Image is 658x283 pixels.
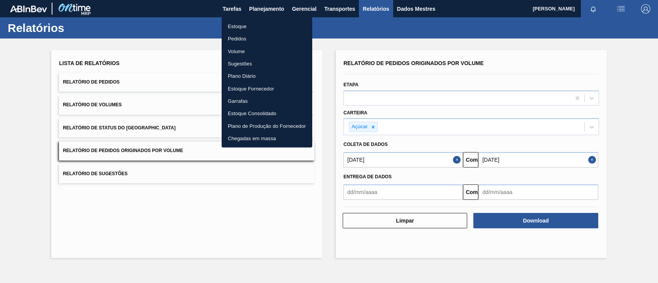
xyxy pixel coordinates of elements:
[222,32,312,45] a: Pedidos
[228,61,252,67] font: Sugestões
[222,132,312,144] a: Chegadas em massa
[222,70,312,82] a: Plano Diário
[228,98,248,104] font: Garrafas
[228,36,246,42] font: Pedidos
[222,107,312,119] a: Estoque Consolidado
[228,136,276,141] font: Chegadas em massa
[222,57,312,70] a: Sugestões
[222,20,312,32] a: Estoque
[222,82,312,95] a: Estoque Fornecedor
[228,73,256,79] font: Plano Diário
[222,45,312,57] a: Volume
[228,48,245,54] font: Volume
[222,120,312,132] a: Plano de Produção do Fornecedor
[228,123,306,129] font: Plano de Produção do Fornecedor
[228,85,274,91] font: Estoque Fornecedor
[228,111,276,116] font: Estoque Consolidado
[228,23,247,29] font: Estoque
[222,95,312,107] a: Garrafas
